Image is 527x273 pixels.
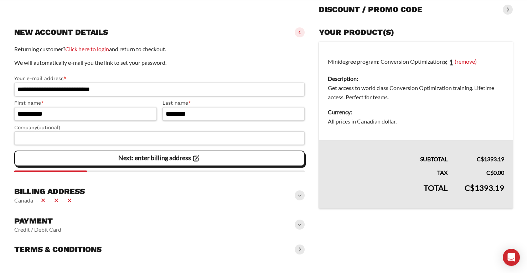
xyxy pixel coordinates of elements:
[477,156,484,162] span: C$
[486,169,494,176] span: C$
[465,183,504,193] bdi: 1393.19
[14,58,305,67] p: We will automatically e-mail you the link to set your password.
[503,249,520,266] div: Open Intercom Messenger
[328,107,504,117] dt: Currency:
[14,196,85,205] vaadin-horizontal-layout: Canada — — —
[319,42,513,141] td: Minidegree program: Conversion Optimization
[328,83,504,102] dd: Get access to world class Conversion Optimization training. Lifetime access. Perfect for teams.
[14,245,102,254] h3: Terms & conditions
[162,99,305,107] label: Last name
[14,99,157,107] label: First name
[486,169,504,176] bdi: 0.00
[477,156,504,162] bdi: 1393.19
[14,226,61,233] vaadin-horizontal-layout: Credit / Debit Card
[465,183,475,193] span: C$
[443,57,454,67] strong: × 1
[37,125,60,130] span: (optional)
[328,74,504,83] dt: Description:
[14,124,305,132] label: Company
[455,58,477,64] a: (remove)
[65,46,109,52] a: Click here to login
[319,140,456,164] th: Subtotal
[328,117,504,126] dd: All prices in Canadian dollar.
[14,27,108,37] h3: New account details
[14,151,305,166] vaadin-button: Next: enter billing address
[14,74,305,83] label: Your e-mail address
[319,177,456,209] th: Total
[14,216,61,226] h3: Payment
[319,164,456,177] th: Tax
[14,44,305,54] p: Returning customer? and return to checkout.
[14,187,85,196] h3: Billing address
[319,5,422,15] h3: Discount / promo code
